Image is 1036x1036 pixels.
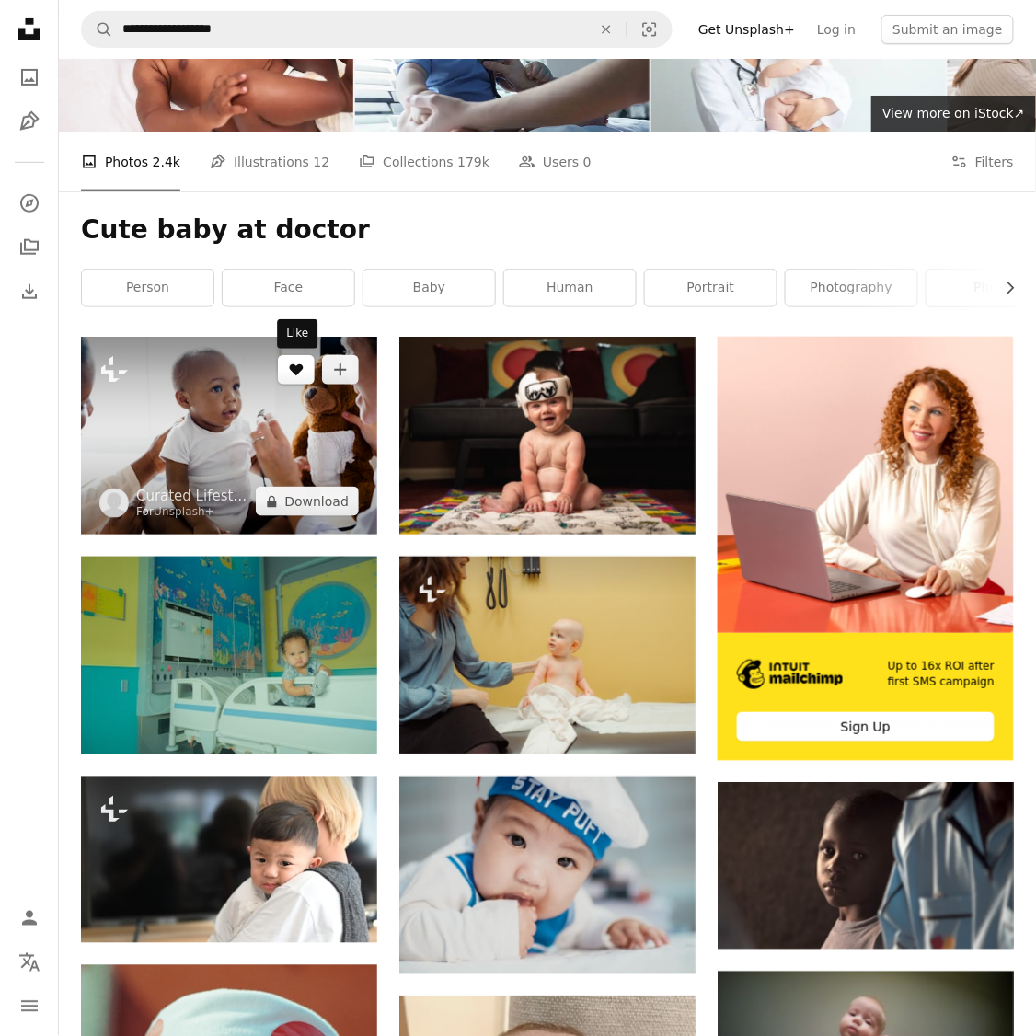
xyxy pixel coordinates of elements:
button: scroll list to the right [994,270,1014,306]
form: Find visuals sitewide [81,11,673,48]
a: Collections 179k [359,132,489,191]
a: Illustrations [11,103,48,140]
a: baby [363,270,495,306]
span: 179k [457,152,489,172]
a: Asian mother holding her baby standing in living room at home. [81,851,377,868]
img: Baby visiting the doctor for a checkup [81,337,377,535]
div: Sign Up [737,712,995,742]
a: baby wearing white and red headband [399,427,696,443]
a: Unsplash+ [154,505,214,518]
a: Home — Unsplash [11,11,48,52]
a: Illustrations 12 [210,132,329,191]
a: baby in white and blue navy costume [399,867,696,883]
img: boy standing beside person [718,783,1014,950]
button: Search Unsplash [82,12,113,47]
span: View more on iStock ↗ [882,106,1025,121]
a: A baby sitting on a bed in a room [81,647,377,663]
img: baby wearing white and red headband [399,337,696,535]
img: baby in white and blue navy costume [399,777,696,974]
a: boy standing beside person [718,858,1014,874]
button: Menu [11,988,48,1025]
a: portrait [645,270,777,306]
a: face [223,270,354,306]
a: Log in / Sign up [11,900,48,937]
button: Language [11,944,48,981]
a: Up to 16x ROI after first SMS campaignSign Up [718,337,1014,761]
a: Users 0 [519,132,592,191]
img: A baby sitting on a bed in a room [81,557,377,754]
a: Download History [11,273,48,310]
img: file-1690386555781-336d1949dad1image [737,660,843,689]
a: Baby visiting the doctor for a checkup [81,427,377,443]
a: Get Unsplash+ [687,15,806,44]
button: Filters [951,132,1014,191]
a: photography [786,270,917,306]
span: 12 [314,152,330,172]
img: Asian mother holding her baby standing in living room at home. [81,777,377,943]
span: 0 [583,152,592,172]
button: Add to Collection [322,355,359,385]
img: Go to Curated Lifestyle's profile [99,489,129,518]
a: Curated Lifestyle [136,487,248,505]
a: human [504,270,636,306]
button: Clear [586,12,627,47]
a: Photos [11,59,48,96]
button: Like [278,355,315,385]
button: Submit an image [881,15,1014,44]
div: For [136,505,248,520]
img: file-1722962837469-d5d3a3dee0c7image [718,337,1014,633]
div: Like [277,319,317,349]
a: Log in [806,15,867,44]
img: a woman holding a baby wrapped in a towel [399,557,696,754]
span: Up to 16x ROI after first SMS campaign [869,659,995,690]
a: View more on iStock↗ [871,96,1036,132]
a: a woman holding a baby wrapped in a towel [399,647,696,663]
a: person [82,270,213,306]
h1: Cute baby at doctor [81,213,1014,247]
button: Download [256,487,359,516]
a: Explore [11,185,48,222]
a: Collections [11,229,48,266]
button: Visual search [627,12,672,47]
